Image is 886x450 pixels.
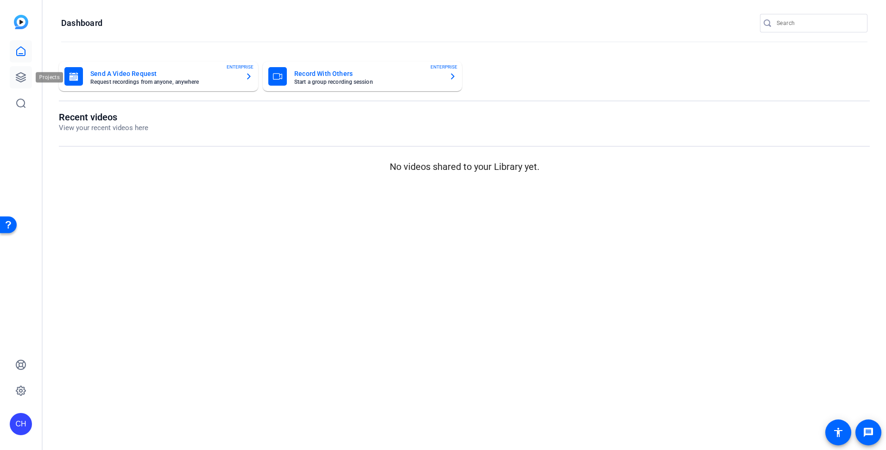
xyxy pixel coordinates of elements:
[833,427,844,438] mat-icon: accessibility
[59,62,258,91] button: Send A Video RequestRequest recordings from anyone, anywhereENTERPRISE
[263,62,462,91] button: Record With OthersStart a group recording sessionENTERPRISE
[59,112,148,123] h1: Recent videos
[430,63,457,70] span: ENTERPRISE
[10,413,32,435] div: CH
[294,79,442,85] mat-card-subtitle: Start a group recording session
[36,72,65,83] div: Projects
[777,18,860,29] input: Search
[863,427,874,438] mat-icon: message
[90,68,238,79] mat-card-title: Send A Video Request
[90,79,238,85] mat-card-subtitle: Request recordings from anyone, anywhere
[14,15,28,29] img: blue-gradient.svg
[294,68,442,79] mat-card-title: Record With Others
[59,160,870,174] p: No videos shared to your Library yet.
[61,18,102,29] h1: Dashboard
[59,123,148,133] p: View your recent videos here
[227,63,253,70] span: ENTERPRISE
